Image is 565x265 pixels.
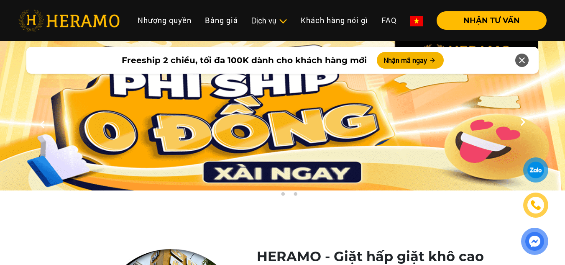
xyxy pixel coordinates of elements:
[524,193,547,217] a: phone-icon
[529,199,542,211] img: phone-icon
[279,17,287,26] img: subToggleIcon
[131,11,198,29] a: Nhượng quyền
[294,11,375,29] a: Khách hàng nói gì
[437,11,547,30] button: NHẬN TƯ VẤN
[430,17,547,24] a: NHẬN TƯ VẤN
[122,54,367,67] span: Freeship 2 chiều, tối đa 100K dành cho khách hàng mới
[377,52,444,69] button: Nhận mã ngay
[266,192,274,200] button: 1
[251,15,287,26] div: Dịch vụ
[279,192,287,200] button: 2
[18,10,120,31] img: heramo-logo.png
[291,192,299,200] button: 3
[198,11,245,29] a: Bảng giá
[410,16,423,26] img: vn-flag.png
[375,11,403,29] a: FAQ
